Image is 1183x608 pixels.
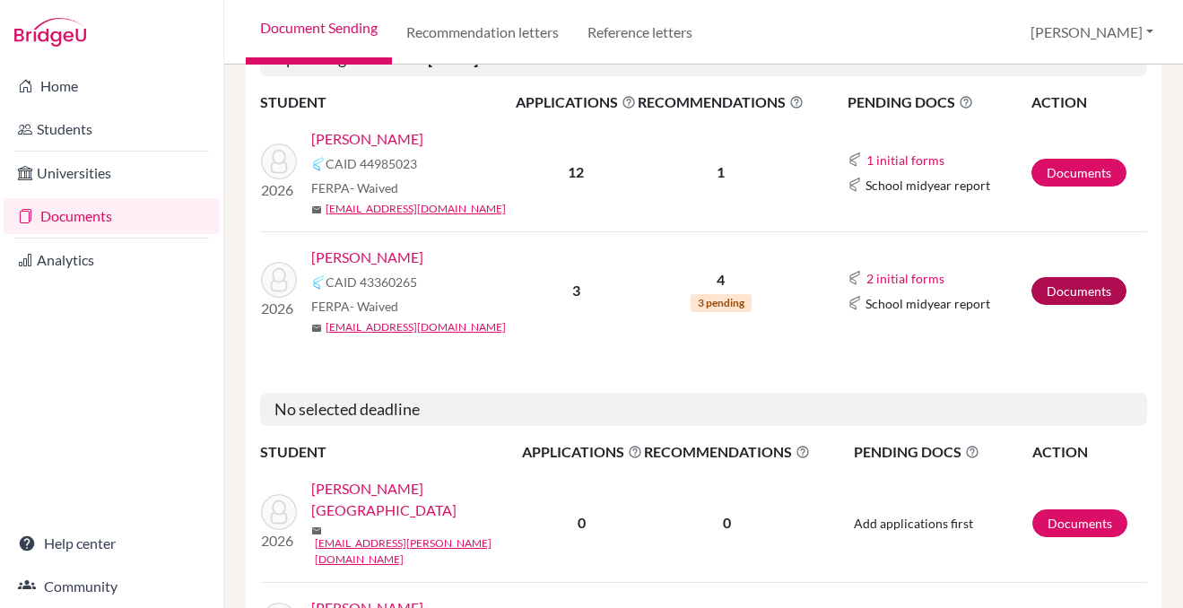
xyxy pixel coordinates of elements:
[1022,15,1161,49] button: [PERSON_NAME]
[350,180,398,195] span: - Waived
[326,154,417,173] span: CAID 44985023
[848,271,862,285] img: Common App logo
[4,525,220,561] a: Help center
[260,440,521,464] th: STUDENT
[4,242,220,278] a: Analytics
[311,297,398,316] span: FERPA
[260,91,515,114] th: STUDENT
[4,155,220,191] a: Universities
[14,18,86,47] img: Bridge-U
[848,178,862,192] img: Common App logo
[350,299,398,314] span: - Waived
[261,494,297,530] img: Ayles, Austin
[854,516,973,531] span: Add applications first
[638,161,804,183] p: 1
[638,269,804,291] p: 4
[1031,91,1147,114] th: ACTION
[578,514,586,531] b: 0
[261,143,297,179] img: Ryu, Daniel
[311,247,423,268] a: [PERSON_NAME]
[691,294,752,312] span: 3 pending
[1031,277,1126,305] a: Documents
[866,150,945,170] button: 1 initial forms
[261,530,297,552] p: 2026
[568,163,584,180] b: 12
[311,204,322,215] span: mail
[572,282,580,299] b: 3
[644,512,810,534] p: 0
[4,569,220,604] a: Community
[848,91,1030,113] span: PENDING DOCS
[1031,440,1147,464] th: ACTION
[4,68,220,104] a: Home
[311,178,398,197] span: FERPA
[854,441,1031,463] span: PENDING DOCS
[326,273,417,291] span: CAID 43360265
[261,262,297,298] img: Seo, Yejun
[638,91,804,113] span: RECOMMENDATIONS
[866,294,990,313] span: School midyear report
[848,152,862,167] img: Common App logo
[311,525,322,536] span: mail
[326,201,506,217] a: [EMAIL_ADDRESS][DOMAIN_NAME]
[315,535,534,568] a: [EMAIL_ADDRESS][PERSON_NAME][DOMAIN_NAME]
[311,157,326,171] img: Common App logo
[866,176,990,195] span: School midyear report
[522,441,642,463] span: APPLICATIONS
[4,198,220,234] a: Documents
[516,91,636,113] span: APPLICATIONS
[260,393,1147,427] h5: No selected deadline
[311,128,423,150] a: [PERSON_NAME]
[261,298,297,319] p: 2026
[311,478,534,521] a: [PERSON_NAME][GEOGRAPHIC_DATA]
[848,296,862,310] img: Common App logo
[311,275,326,290] img: Common App logo
[1032,509,1127,537] a: Documents
[644,441,810,463] span: RECOMMENDATIONS
[1031,159,1126,187] a: Documents
[866,268,945,289] button: 2 initial forms
[261,179,297,201] p: 2026
[326,319,506,335] a: [EMAIL_ADDRESS][DOMAIN_NAME]
[311,323,322,334] span: mail
[4,111,220,147] a: Students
